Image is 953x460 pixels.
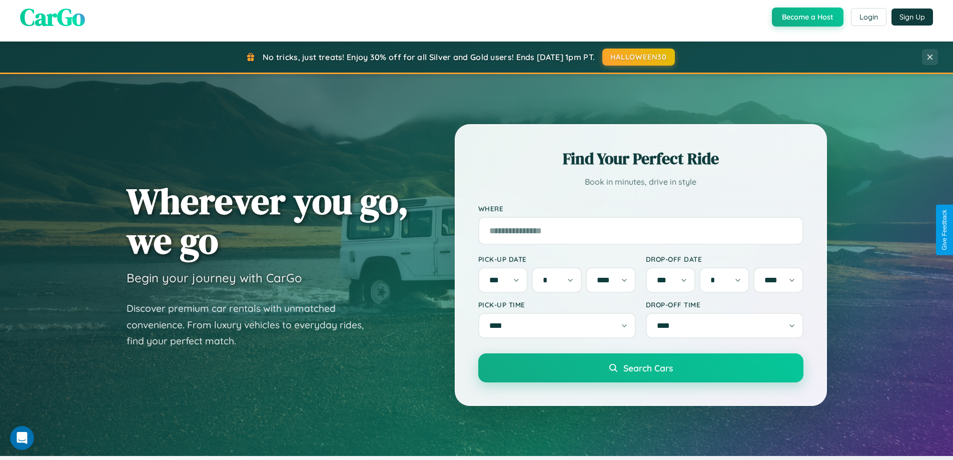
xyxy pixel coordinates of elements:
p: Book in minutes, drive in style [478,175,803,189]
span: No tricks, just treats! Enjoy 30% off for all Silver and Gold users! Ends [DATE] 1pm PT. [263,52,595,62]
label: Pick-up Date [478,255,636,263]
h2: Find Your Perfect Ride [478,148,803,170]
label: Drop-off Time [646,300,803,309]
button: Login [851,8,886,26]
label: Where [478,204,803,213]
iframe: Intercom live chat [10,426,34,450]
label: Pick-up Time [478,300,636,309]
button: Sign Up [891,9,933,26]
h1: Wherever you go, we go [127,181,409,260]
span: CarGo [20,1,85,34]
button: Become a Host [772,8,843,27]
p: Discover premium car rentals with unmatched convenience. From luxury vehicles to everyday rides, ... [127,300,377,349]
label: Drop-off Date [646,255,803,263]
button: HALLOWEEN30 [602,49,675,66]
div: Give Feedback [941,210,948,250]
button: Search Cars [478,353,803,382]
h3: Begin your journey with CarGo [127,270,302,285]
span: Search Cars [623,362,673,373]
